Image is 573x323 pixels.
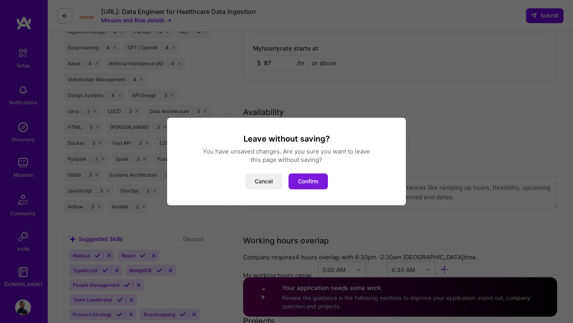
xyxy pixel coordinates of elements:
h3: Leave without saving? [177,134,396,144]
button: Cancel [245,173,282,189]
div: this page without saving? [177,156,396,164]
button: Confirm [288,173,328,189]
div: You have unsaved changes. Are you sure you want to leave [177,147,396,156]
div: modal [167,118,406,205]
